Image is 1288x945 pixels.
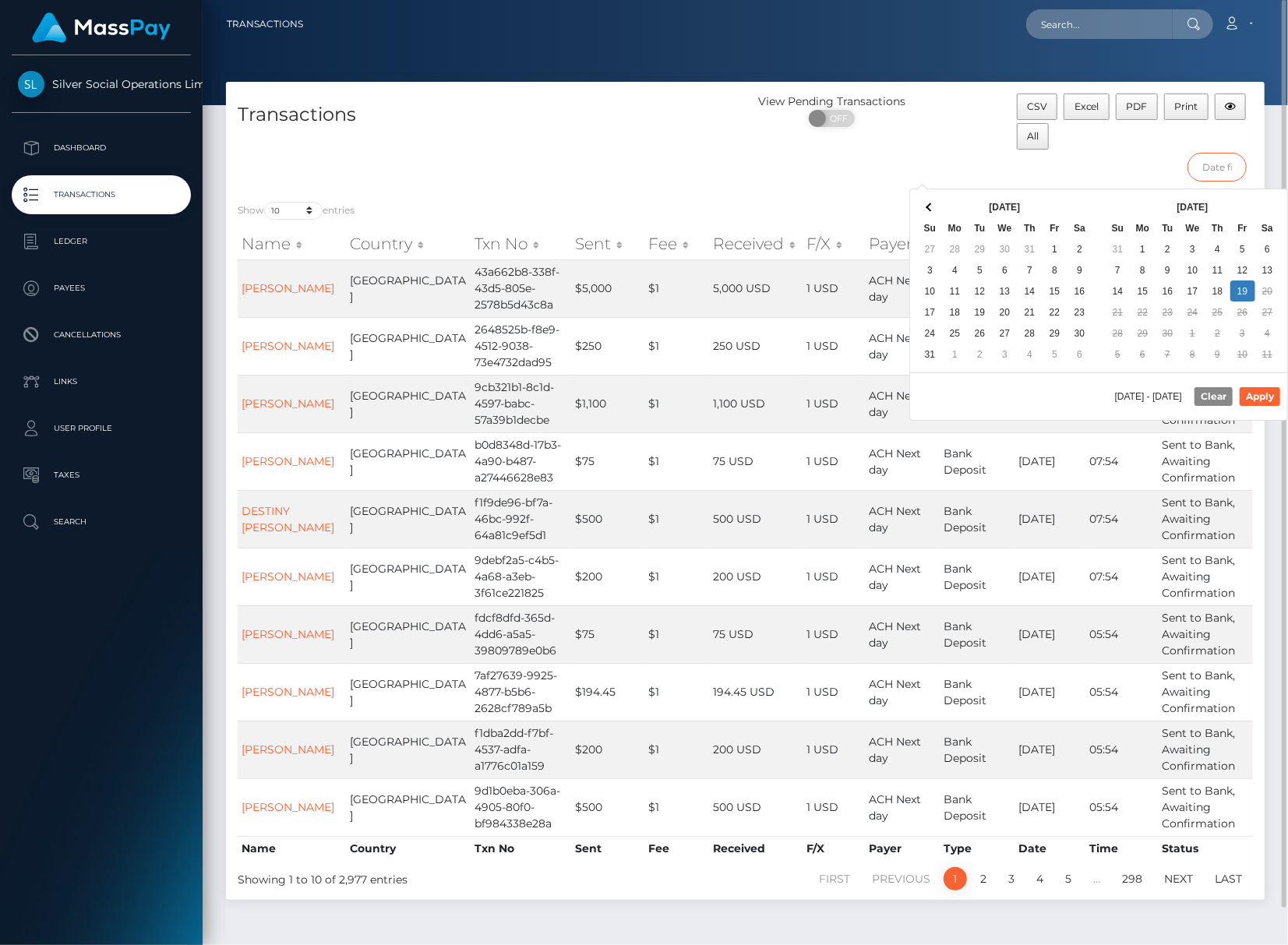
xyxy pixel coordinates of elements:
[1086,778,1158,836] td: 05:54
[346,375,471,432] td: [GEOGRAPHIC_DATA]
[865,228,940,259] th: Payer: activate to sort column ascending
[943,280,968,301] td: 11
[709,375,803,432] td: 1,100 USD
[943,217,968,238] th: Mo
[817,110,856,127] span: OFF
[1043,238,1067,259] td: 1
[1205,259,1230,280] td: 11
[346,663,471,721] td: [GEOGRAPHIC_DATA]
[1018,323,1043,344] td: 28
[869,389,921,419] span: ACH Next day
[803,836,865,861] th: F/X
[227,8,303,41] a: Transactions
[1156,301,1180,323] td: 23
[940,721,1015,778] td: Bank Deposit
[571,375,644,432] td: $1,100
[1180,238,1205,259] td: 3
[346,317,471,375] td: [GEOGRAPHIC_DATA]
[993,301,1018,323] td: 20
[1115,392,1188,401] span: [DATE] - [DATE]
[1174,100,1198,112] span: Print
[1158,432,1253,490] td: Sent to Bank, Awaiting Confirmation
[1000,867,1023,890] a: 3
[918,323,943,344] td: 24
[1067,217,1092,238] th: Sa
[238,228,346,259] th: Name: activate to sort column ascending
[1017,123,1050,150] button: All
[18,370,185,393] p: Links
[1106,323,1131,344] td: 28
[1131,323,1156,344] td: 29
[1067,259,1092,280] td: 9
[1180,344,1205,365] td: 8
[993,323,1018,344] td: 27
[1230,344,1255,365] td: 10
[709,228,803,259] th: Received: activate to sort column ascending
[1015,721,1086,778] td: [DATE]
[943,196,1067,217] th: [DATE]
[346,836,471,861] th: Country
[238,202,355,220] label: Show entries
[803,605,865,663] td: 1 USD
[1255,301,1280,323] td: 27
[1015,663,1086,721] td: [DATE]
[1156,323,1180,344] td: 30
[18,323,185,347] p: Cancellations
[1255,344,1280,365] td: 11
[1158,836,1253,861] th: Status
[869,677,921,707] span: ACH Next day
[644,317,709,375] td: $1
[1106,259,1131,280] td: 7
[644,259,709,317] td: $1
[1230,238,1255,259] td: 5
[940,778,1015,836] td: Bank Deposit
[242,569,334,584] a: [PERSON_NAME]
[968,238,993,259] td: 29
[471,490,571,548] td: f1f9de96-bf7a-46bc-992f-64a81c9ef5d1
[1018,344,1043,365] td: 4
[1106,280,1131,301] td: 14
[1043,344,1067,365] td: 5
[993,217,1018,238] th: We
[709,490,803,548] td: 500 USD
[943,259,968,280] td: 4
[869,504,921,534] span: ACH Next day
[803,490,865,548] td: 1 USD
[242,454,334,468] a: [PERSON_NAME]
[1205,217,1230,238] th: Th
[1156,259,1180,280] td: 9
[12,269,191,308] a: Payees
[571,778,644,836] td: $500
[1043,217,1067,238] th: Fr
[1028,867,1052,890] a: 4
[803,228,865,259] th: F/X: activate to sort column ascending
[943,344,968,365] td: 1
[1255,323,1280,344] td: 4
[1158,490,1253,548] td: Sent to Bank, Awaiting Confirmation
[644,548,709,605] td: $1
[1067,280,1092,301] td: 16
[471,721,571,778] td: f1dba2dd-f7bf-4537-adfa-a1776c01a159
[1205,238,1230,259] td: 4
[1205,323,1230,344] td: 2
[709,317,803,375] td: 250 USD
[1043,259,1067,280] td: 8
[1156,217,1180,238] th: Tu
[1067,323,1092,344] td: 30
[242,281,334,295] a: [PERSON_NAME]
[709,605,803,663] td: 75 USD
[1067,238,1092,259] td: 2
[1255,238,1280,259] td: 6
[869,792,921,823] span: ACH Next day
[1206,867,1251,890] a: Last
[571,228,644,259] th: Sent: activate to sort column ascending
[644,228,709,259] th: Fee: activate to sort column ascending
[1158,778,1253,836] td: Sent to Bank, Awaiting Confirmation
[940,490,1015,548] td: Bank Deposit
[1057,867,1080,890] a: 5
[571,548,644,605] td: $200
[968,344,993,365] td: 2
[1240,387,1280,406] button: Apply
[238,836,346,861] th: Name
[1164,93,1209,120] button: Print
